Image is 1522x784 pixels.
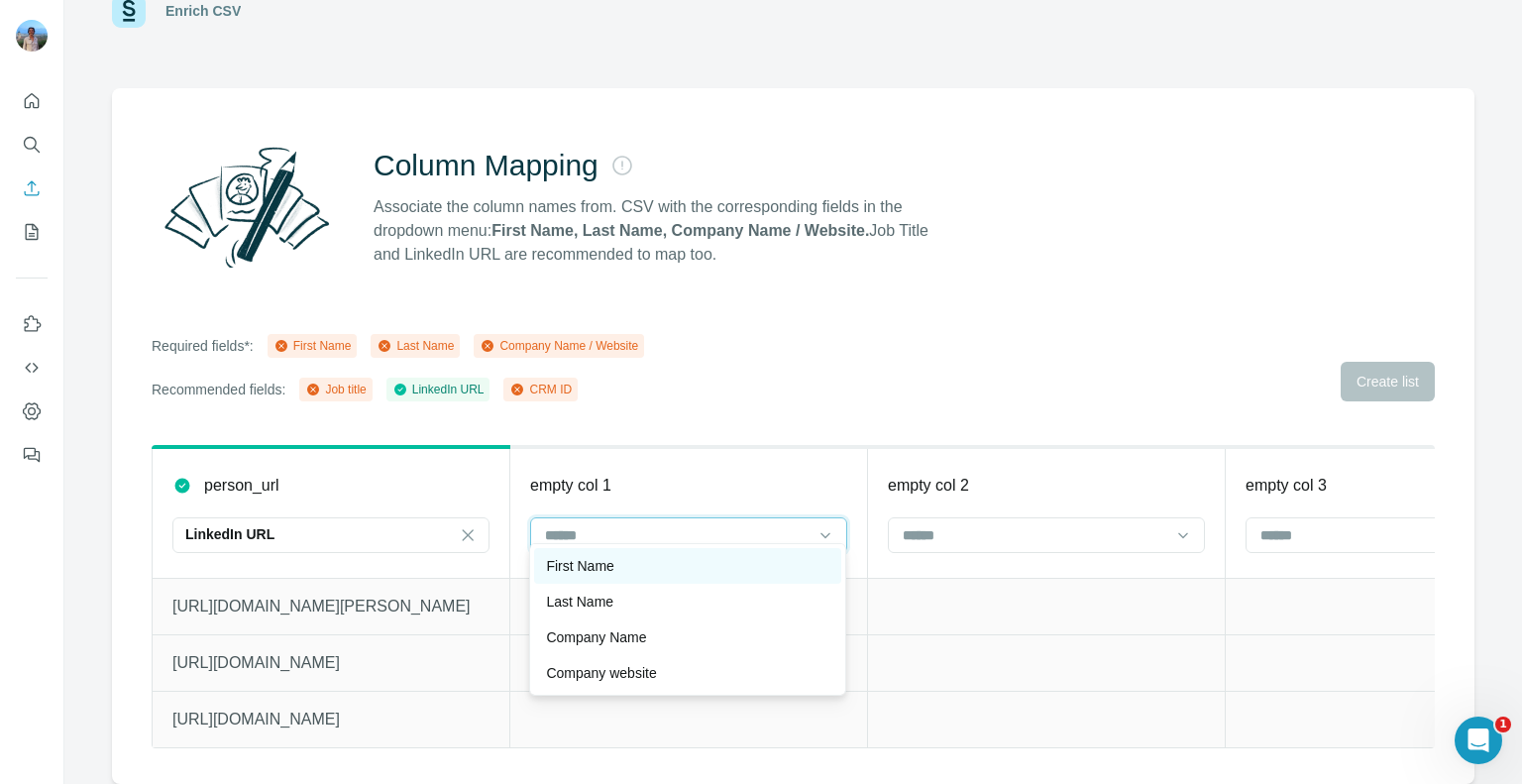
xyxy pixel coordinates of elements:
[204,474,279,498] p: person_url
[1495,717,1511,732] span: 1
[480,337,638,355] div: Company Name / Website
[152,336,254,356] p: Required fields*:
[172,595,489,618] p: [URL][DOMAIN_NAME][PERSON_NAME]
[1246,474,1327,498] p: empty col 3
[16,306,48,342] button: Use Surfe on LinkedIn
[888,474,969,498] p: empty col 2
[509,381,572,398] div: CRM ID
[546,592,613,612] p: Last Name
[185,524,274,544] p: LinkedIn URL
[152,136,342,279] img: Surfe Illustration - Column Mapping
[172,651,489,675] p: [URL][DOMAIN_NAME]
[16,127,48,163] button: Search
[16,437,48,473] button: Feedback
[305,381,366,398] div: Job title
[172,708,489,731] p: [URL][DOMAIN_NAME]
[374,148,598,183] h2: Column Mapping
[546,663,656,683] p: Company website
[165,1,241,21] div: Enrich CSV
[530,474,611,498] p: empty col 1
[546,627,646,647] p: Company Name
[392,381,485,398] div: LinkedIn URL
[546,556,613,576] p: First Name
[16,20,48,52] img: Avatar
[374,195,946,267] p: Associate the column names from. CSV with the corresponding fields in the dropdown menu: Job Titl...
[16,393,48,429] button: Dashboard
[377,337,454,355] div: Last Name
[16,214,48,250] button: My lists
[16,170,48,206] button: Enrich CSV
[16,350,48,386] button: Use Surfe API
[16,83,48,119] button: Quick start
[491,222,869,239] strong: First Name, Last Name, Company Name / Website.
[273,337,352,355] div: First Name
[1455,717,1502,764] iframe: Intercom live chat
[152,380,285,399] p: Recommended fields:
